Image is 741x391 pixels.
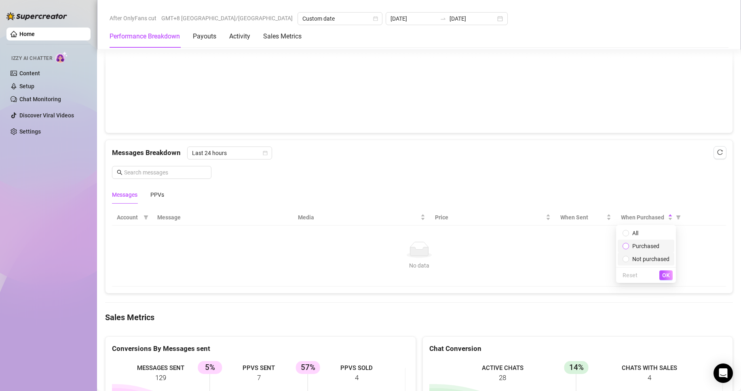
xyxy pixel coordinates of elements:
[11,55,52,62] span: Izzy AI Chatter
[112,343,409,354] div: Conversions By Messages sent
[117,170,122,175] span: search
[435,213,544,222] span: Price
[659,270,673,280] button: OK
[19,83,34,89] a: Setup
[714,363,733,383] div: Open Intercom Messenger
[429,343,726,354] div: Chat Conversion
[440,15,446,22] span: to
[144,215,148,220] span: filter
[120,261,718,270] div: No data
[19,128,41,135] a: Settings
[560,213,605,222] span: When Sent
[555,210,616,225] th: When Sent
[662,272,670,278] span: OK
[161,12,293,24] span: GMT+8 [GEOGRAPHIC_DATA]/[GEOGRAPHIC_DATA]
[124,168,207,177] input: Search messages
[105,312,733,323] h4: Sales Metrics
[142,211,150,223] span: filter
[110,32,180,41] div: Performance Breakdown
[674,211,682,223] span: filter
[150,190,164,199] div: PPVs
[152,210,293,225] th: Message
[293,210,430,225] th: Media
[192,147,267,159] span: Last 24 hours
[450,14,496,23] input: End date
[112,147,726,159] div: Messages Breakdown
[440,15,446,22] span: swap-right
[19,96,61,102] a: Chat Monitoring
[632,243,659,249] span: Purchased
[430,210,555,225] th: Price
[55,51,68,63] img: AI Chatter
[19,112,74,119] a: Discover Viral Videos
[717,149,723,155] span: reload
[19,31,35,37] a: Home
[229,32,250,41] div: Activity
[6,12,67,20] img: logo-BBDzfeDw.svg
[373,16,378,21] span: calendar
[263,151,268,155] span: calendar
[117,213,140,222] span: Account
[110,12,156,24] span: After OnlyFans cut
[676,215,681,220] span: filter
[302,13,378,25] span: Custom date
[263,32,302,41] div: Sales Metrics
[621,213,666,222] span: When Purchased
[632,230,638,236] span: All
[112,190,137,199] div: Messages
[19,70,40,76] a: Content
[391,14,437,23] input: Start date
[193,32,216,41] div: Payouts
[619,270,641,280] button: Reset
[616,210,685,225] th: When Purchased
[298,213,419,222] span: Media
[632,256,669,262] span: Not purchased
